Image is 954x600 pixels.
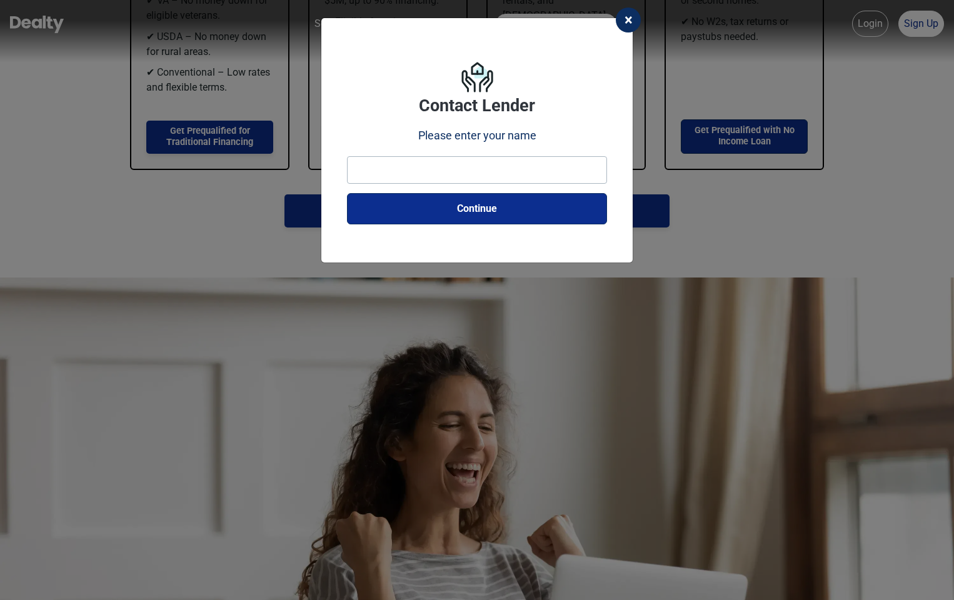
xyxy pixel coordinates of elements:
[911,557,941,587] iframe: Intercom live chat
[625,11,633,29] span: ×
[347,92,607,122] h3: Contact Lender
[347,127,607,144] div: Please enter your name
[6,562,44,600] iframe: BigID CMP Widget
[347,193,607,224] button: Continue
[616,7,641,32] button: Close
